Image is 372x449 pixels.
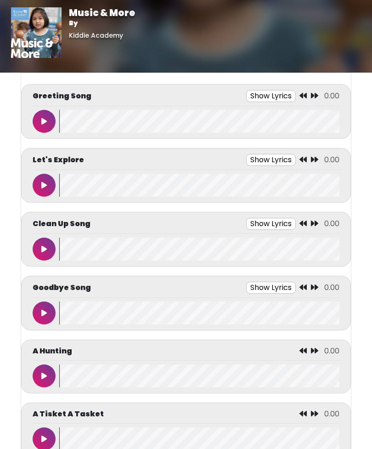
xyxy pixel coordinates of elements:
span: 0.00 [324,346,339,356]
p: Greeting Song [33,91,91,102]
h6: Kiddie Academy [69,32,135,40]
button: Show Lyrics [246,218,296,230]
p: Clean Up Song [33,218,90,229]
button: Show Lyrics [246,282,296,294]
button: Show Lyrics [246,154,296,166]
span: 0.00 [324,218,339,229]
span: 0.00 [324,282,339,293]
p: Goodbye Song [33,282,91,293]
p: A Tisket A Tasket [33,409,104,420]
span: 0.00 [324,409,339,419]
button: Show Lyrics [246,90,296,102]
p: By [69,18,135,28]
p: Let's Explore [33,154,84,165]
p: A Hunting [33,346,72,357]
img: 01vrkzCYTteBT1eqlInO [11,7,62,58]
span: 0.00 [324,154,339,165]
span: 0.00 [324,91,339,101]
h1: Music & More [69,7,135,18]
